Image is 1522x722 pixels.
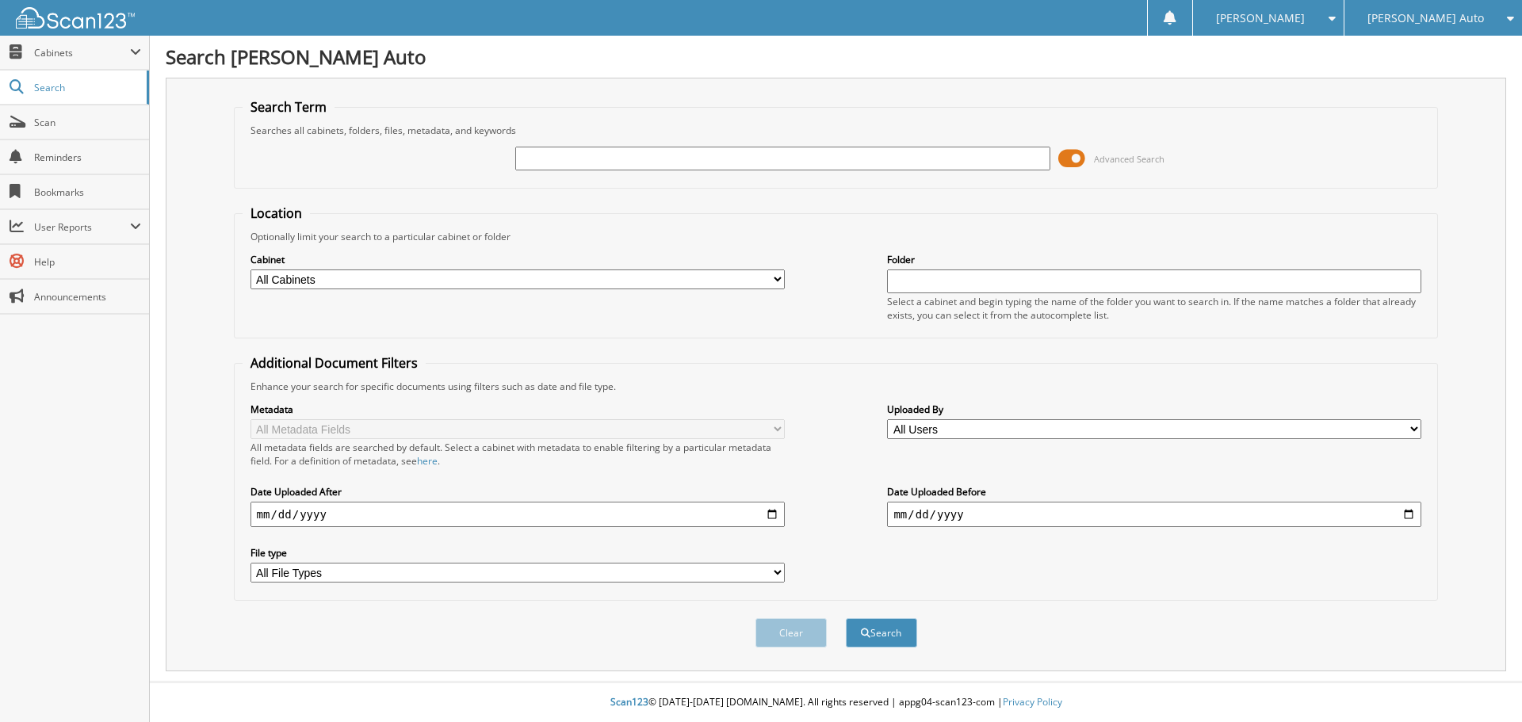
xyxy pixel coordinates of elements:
label: Cabinet [250,253,785,266]
span: Search [34,81,139,94]
h1: Search [PERSON_NAME] Auto [166,44,1506,70]
a: Privacy Policy [1003,695,1062,709]
span: Bookmarks [34,185,141,199]
img: scan123-logo-white.svg [16,7,135,29]
button: Clear [755,618,827,648]
span: [PERSON_NAME] [1216,13,1305,23]
a: here [417,454,438,468]
div: Select a cabinet and begin typing the name of the folder you want to search in. If the name match... [887,295,1421,322]
div: All metadata fields are searched by default. Select a cabinet with metadata to enable filtering b... [250,441,785,468]
input: end [887,502,1421,527]
div: Enhance your search for specific documents using filters such as date and file type. [243,380,1430,393]
span: [PERSON_NAME] Auto [1367,13,1484,23]
label: File type [250,546,785,560]
label: Metadata [250,403,785,416]
div: Optionally limit your search to a particular cabinet or folder [243,230,1430,243]
div: Searches all cabinets, folders, files, metadata, and keywords [243,124,1430,137]
span: Scan123 [610,695,648,709]
label: Date Uploaded Before [887,485,1421,499]
label: Folder [887,253,1421,266]
span: Announcements [34,290,141,304]
span: Help [34,255,141,269]
button: Search [846,618,917,648]
span: User Reports [34,220,130,234]
legend: Location [243,204,310,222]
span: Scan [34,116,141,129]
input: start [250,502,785,527]
legend: Search Term [243,98,335,116]
label: Date Uploaded After [250,485,785,499]
label: Uploaded By [887,403,1421,416]
span: Advanced Search [1094,153,1164,165]
legend: Additional Document Filters [243,354,426,372]
div: © [DATE]-[DATE] [DOMAIN_NAME]. All rights reserved | appg04-scan123-com | [150,683,1522,722]
span: Reminders [34,151,141,164]
span: Cabinets [34,46,130,59]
